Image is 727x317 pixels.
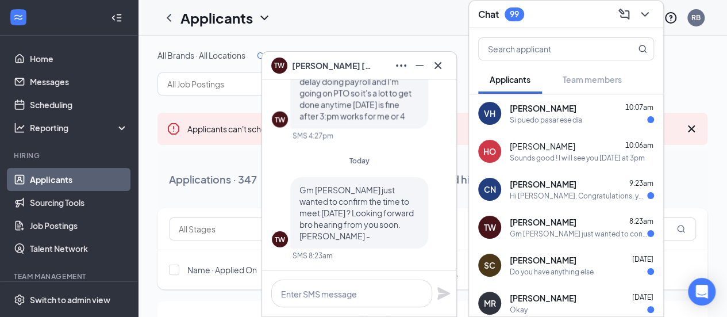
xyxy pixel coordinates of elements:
div: Gm [PERSON_NAME] just wanted to confirm the time to meet [DATE] ? Looking forward bro hearing fro... [510,229,647,239]
div: Si puedo pasar ese día [510,115,582,125]
svg: MagnifyingGlass [638,44,647,54]
svg: ChevronDown [257,11,271,25]
svg: ChevronDown [638,7,652,21]
input: Search applicant [479,38,615,60]
svg: Ellipses [394,59,408,72]
a: Job Postings [30,214,128,237]
div: Do you have anything else [510,267,594,277]
span: [PERSON_NAME] [510,292,576,304]
a: Home [30,47,128,70]
button: Minimize [410,56,429,75]
div: SMS 8:23am [293,251,333,261]
svg: WorkstreamLogo [13,12,24,23]
div: Hiring [14,151,126,161]
h1: Applicants [180,8,253,28]
a: Scheduling [30,93,128,116]
span: [PERSON_NAME] [PERSON_NAME] [292,59,372,72]
span: Change [257,50,287,60]
div: TW [484,221,496,233]
div: Offers and hires · 153 [406,172,509,186]
span: [DATE] [632,293,653,301]
svg: MagnifyingGlass [676,224,686,234]
a: Talent Network [30,237,128,260]
span: 10:07am [625,103,653,112]
div: SMS 4:27pm [293,131,333,141]
input: All Stages [179,223,283,235]
div: CN [484,184,496,195]
div: 99 [510,9,519,19]
button: ComposeMessage [615,5,633,24]
span: Applicants [490,74,530,85]
span: Applicants can't schedule interviews. [187,124,417,134]
span: 8:23am [629,217,653,226]
h3: Chat [478,8,499,21]
span: 10:06am [625,141,653,150]
div: RB [691,13,701,22]
svg: ChevronLeft [162,11,176,25]
span: [PERSON_NAME] [510,254,576,266]
span: All Brands · All Locations [157,50,245,60]
div: VH [484,108,495,119]
a: Applicants [30,168,128,191]
button: Cross [429,56,447,75]
button: ChevronDown [636,5,654,24]
div: Hi [PERSON_NAME]. Congratulations, your meeting with Holiday Inn Express and Suites for Housekeep... [510,191,647,201]
span: Gm [PERSON_NAME] just wanted to confirm the time to meet [DATE] ? Looking forward bro hearing fro... [299,185,414,241]
span: Good evening sir sorry for my delay doing payroll and I'm going on PTO so it's a lot to get done ... [299,65,411,121]
input: All Job Postings [167,78,306,90]
svg: Minimize [413,59,426,72]
span: [DATE] [632,255,653,263]
span: [PERSON_NAME] [510,140,575,152]
svg: ComposeMessage [617,7,631,21]
span: 9:23am [629,179,653,188]
div: TW [275,235,285,245]
span: [PERSON_NAME] [510,178,576,190]
span: [PERSON_NAME] [510,102,576,114]
a: Messages [30,70,128,93]
svg: Cross [431,59,445,72]
div: Reporting [30,122,129,133]
svg: QuestionInfo [664,11,678,25]
svg: Collapse [111,12,122,24]
span: Team members [563,74,622,85]
div: Team Management [14,272,126,281]
svg: Cross [684,122,698,136]
div: MR [484,297,496,309]
svg: Plane [437,287,451,300]
a: Sourcing Tools [30,191,128,214]
span: Name · Applied On [187,264,257,276]
div: Open Intercom Messenger [688,278,716,305]
div: SC [484,259,495,271]
div: Okay [510,305,528,315]
svg: Analysis [14,122,25,133]
span: [PERSON_NAME] [510,216,576,228]
div: Applications · 347 [169,172,257,186]
span: Today [349,156,370,165]
div: HO [483,146,496,157]
button: Ellipses [392,56,410,75]
svg: Settings [14,294,25,305]
svg: Error [167,122,180,136]
div: Sounds good ! I will see you [DATE] at 3pm [510,153,645,163]
div: TW [275,115,285,125]
div: Switch to admin view [30,294,110,305]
